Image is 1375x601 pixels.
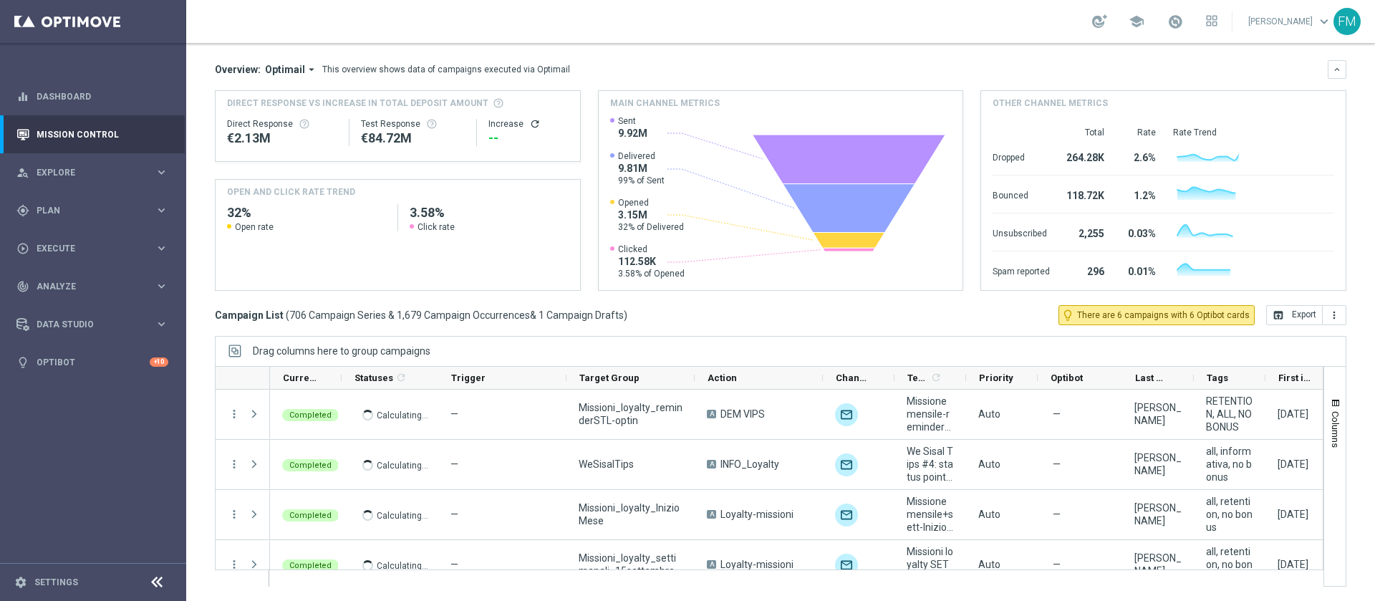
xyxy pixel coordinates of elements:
[707,410,716,418] span: A
[155,279,168,293] i: keyboard_arrow_right
[282,508,339,521] colored-tag: Completed
[1058,305,1255,325] button: lightbulb_outline There are 6 campaigns with 6 Optibot cards
[720,408,765,420] span: DEM VIPS
[720,508,793,521] span: Loyalty-missioni
[16,167,169,178] button: person_search Explore keyboard_arrow_right
[529,118,541,130] button: refresh
[993,259,1050,282] div: Spam reported
[377,458,428,471] p: Calculating...
[488,130,568,147] div: --
[16,115,168,153] div: Mission Control
[16,318,155,331] div: Data Studio
[37,343,150,381] a: Optibot
[1316,14,1332,29] span: keyboard_arrow_down
[1173,127,1334,138] div: Rate Trend
[978,509,1000,520] span: Auto
[377,408,428,421] p: Calculating...
[618,162,665,175] span: 9.81M
[978,559,1000,570] span: Auto
[16,90,29,103] i: equalizer
[16,281,169,292] button: track_changes Analyze keyboard_arrow_right
[216,490,270,540] div: Press SPACE to select this row.
[1121,183,1156,206] div: 1.2%
[37,244,155,253] span: Execute
[282,408,339,421] colored-tag: Completed
[450,509,458,520] span: —
[289,410,332,420] span: Completed
[835,554,858,577] img: Optimail
[993,183,1050,206] div: Bounced
[579,458,634,471] span: WeSisalTips
[155,241,168,255] i: keyboard_arrow_right
[34,578,78,587] a: Settings
[227,97,488,110] span: Direct Response VS Increase In Total Deposit Amount
[228,558,241,571] i: more_vert
[720,458,779,471] span: INFO_Loyalty
[155,165,168,179] i: keyboard_arrow_right
[450,408,458,420] span: —
[1323,305,1346,325] button: more_vert
[618,175,665,186] span: 99% of Sent
[1278,372,1313,383] span: First in Range
[1135,372,1169,383] span: Last Modified By
[16,357,169,368] button: lightbulb Optibot +10
[410,204,569,221] h2: 3.58%
[377,558,428,572] p: Calculating...
[289,561,332,570] span: Completed
[907,395,954,433] span: Missione mensile-reminder-MetàMese
[1207,372,1228,383] span: Tags
[227,130,337,147] div: €2,132,083
[155,317,168,331] i: keyboard_arrow_right
[1053,558,1061,571] span: —
[16,243,169,254] button: play_circle_outline Execute keyboard_arrow_right
[1328,309,1340,321] i: more_vert
[282,458,339,471] colored-tag: Completed
[16,319,169,330] div: Data Studio keyboard_arrow_right
[418,221,455,233] span: Click rate
[282,558,339,572] colored-tag: Completed
[37,320,155,329] span: Data Studio
[530,309,536,321] span: &
[1129,14,1144,29] span: school
[37,115,168,153] a: Mission Control
[1266,309,1346,320] multiple-options-button: Export to CSV
[228,508,241,521] button: more_vert
[707,460,716,468] span: A
[16,242,29,255] i: play_circle_outline
[215,63,261,76] h3: Overview:
[618,150,665,162] span: Delivered
[37,77,168,115] a: Dashboard
[215,309,627,322] h3: Campaign List
[1067,145,1104,168] div: 264.28K
[1067,183,1104,206] div: 118.72K
[907,495,954,534] span: Missione mensile+sett-InizioMese
[305,63,318,76] i: arrow_drop_down
[227,204,386,221] h2: 32%
[16,242,155,255] div: Execute
[1206,395,1253,433] span: RETENTION, ALL, NO BONUS
[16,91,169,102] div: equalizer Dashboard
[835,403,858,426] img: Optimail
[978,458,1000,470] span: Auto
[16,343,168,381] div: Optibot
[1247,11,1333,32] a: [PERSON_NAME]keyboard_arrow_down
[993,145,1050,168] div: Dropped
[228,408,241,420] i: more_vert
[1206,495,1253,534] span: all, retention, no bonus
[1134,451,1182,477] div: Valentina Pilato
[835,453,858,476] img: Optimail
[16,205,169,216] button: gps_fixed Plan keyboard_arrow_right
[1206,445,1253,484] span: all, informativa, no bonus
[377,508,428,521] p: Calculating...
[1067,221,1104,244] div: 2,255
[979,372,1013,383] span: Priority
[228,458,241,471] button: more_vert
[1121,145,1156,168] div: 2.6%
